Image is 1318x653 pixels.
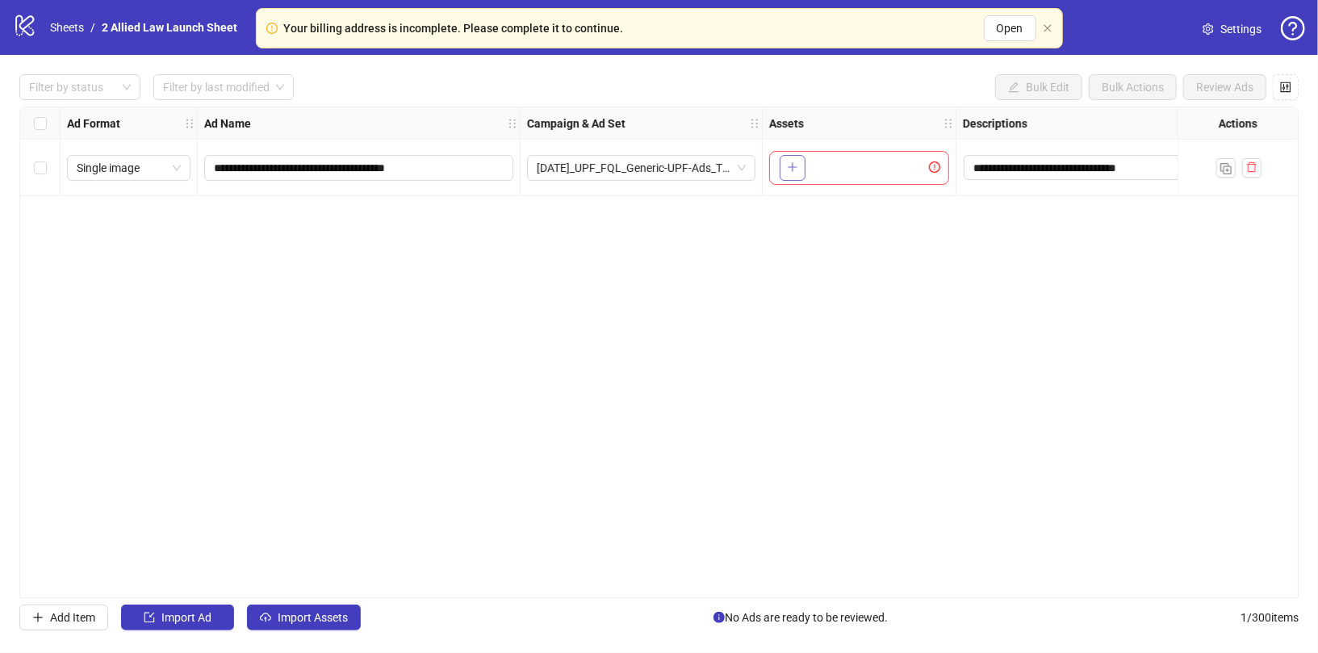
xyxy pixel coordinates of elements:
button: Duplicate [1216,158,1236,178]
span: info-circle [713,612,725,623]
button: Import Assets [247,605,361,630]
button: Configure table settings [1273,74,1299,100]
span: control [1280,82,1291,93]
span: holder [749,118,760,129]
div: Resize Ad Format column [193,107,197,139]
span: plus [32,612,44,623]
span: plus [787,161,798,173]
button: Open [984,15,1036,41]
a: Sheets [47,19,87,36]
li: / [90,19,95,36]
button: close [1043,23,1052,34]
span: Single image [77,156,181,180]
div: Select all rows [20,107,61,140]
button: Bulk Actions [1089,74,1177,100]
strong: Campaign & Ad Set [527,115,626,132]
span: import [144,612,155,623]
span: delete [1246,161,1257,173]
span: Import Ad [161,611,211,624]
span: holder [184,118,195,129]
div: Your billing address is incomplete. Please complete it to continue. [284,19,624,37]
button: Bulk Edit [995,74,1082,100]
span: holder [518,118,529,129]
button: Import Ad [121,605,234,630]
a: Settings [1190,16,1274,42]
a: 2 Allied Law Launch Sheet [98,19,241,36]
div: Edit values [963,154,1191,182]
span: No Ads are ready to be reviewed. [713,609,888,626]
span: exclamation-circle [929,161,945,173]
button: Add [780,155,805,181]
span: Settings [1220,20,1262,38]
span: Add Item [50,611,95,624]
img: Duplicate [1220,163,1232,174]
span: holder [507,118,518,129]
strong: Descriptions [963,115,1027,132]
span: 1 / 300 items [1241,609,1299,626]
strong: Assets [769,115,804,132]
span: cloud-upload [260,612,271,623]
span: exclamation-circle [266,23,278,34]
strong: Ad Name [204,115,251,132]
span: question-circle [1281,16,1305,40]
div: Resize Ad Name column [516,107,520,139]
div: Resize Campaign & Ad Set column [758,107,762,139]
span: holder [760,118,772,129]
span: Import Assets [278,611,348,624]
span: Open [997,22,1023,35]
strong: Actions [1219,115,1257,132]
span: holder [195,118,207,129]
button: Review Ads [1183,74,1266,100]
span: holder [943,118,954,129]
strong: Ad Format [67,115,120,132]
div: Select row 1 [20,140,61,196]
span: August2025_UPF_FQL_Generic-UPF-Ads_Typeform [537,156,746,180]
div: Resize Assets column [952,107,956,139]
span: setting [1203,23,1214,35]
button: Add Item [19,605,108,630]
span: holder [954,118,965,129]
span: close [1043,23,1052,33]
